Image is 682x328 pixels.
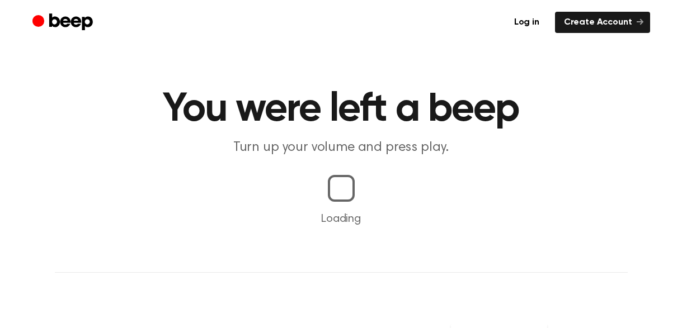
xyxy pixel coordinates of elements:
[32,12,96,34] a: Beep
[126,139,556,157] p: Turn up your volume and press play.
[13,211,669,227] p: Loading
[555,12,650,33] a: Create Account
[505,12,548,33] a: Log in
[55,89,628,130] h1: You were left a beep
